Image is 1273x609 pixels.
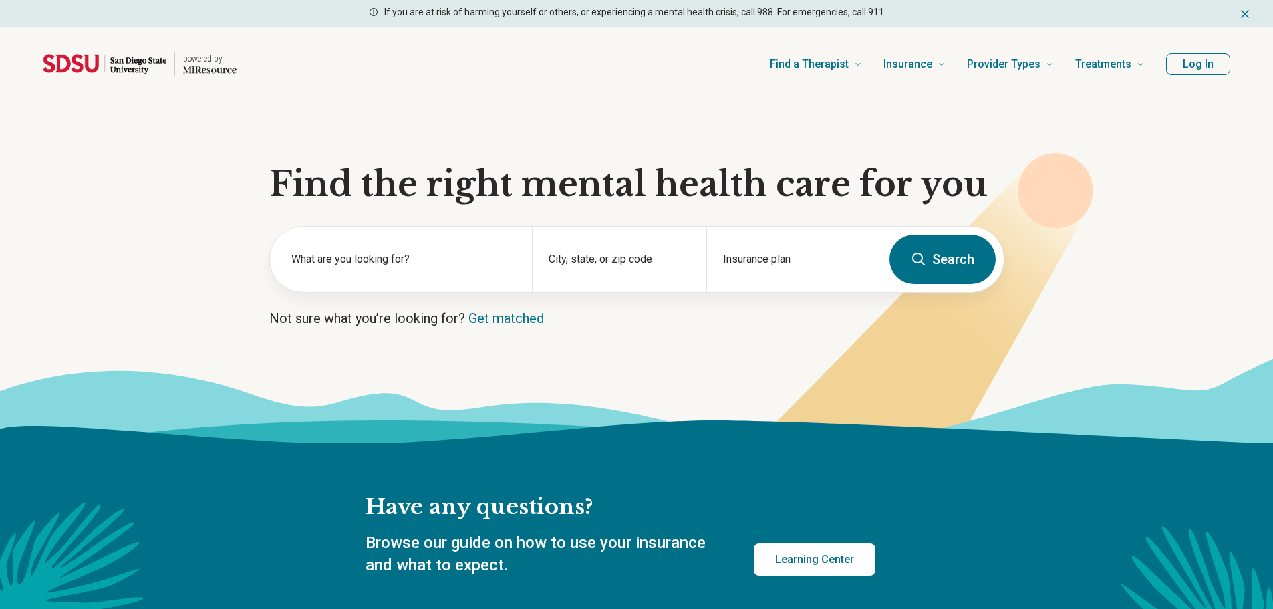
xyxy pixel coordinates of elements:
[43,43,237,86] a: Home page
[754,543,875,576] a: Learning Center
[468,310,544,326] a: Get matched
[889,235,996,284] button: Search
[1075,37,1145,91] a: Treatments
[1238,5,1252,21] button: Dismiss
[384,5,886,19] p: If you are at risk of harming yourself or others, or experiencing a mental health crisis, call 98...
[1166,53,1230,75] button: Log In
[366,493,875,521] h2: Have any questions?
[967,37,1054,91] a: Provider Types
[967,55,1040,74] span: Provider Types
[291,251,516,267] label: What are you looking for?
[770,55,849,74] span: Find a Therapist
[183,53,237,64] p: powered by
[883,37,946,91] a: Insurance
[269,164,1004,205] h1: Find the right mental health care for you
[366,532,722,577] p: Browse our guide on how to use your insurance and what to expect.
[770,37,862,91] a: Find a Therapist
[1075,55,1131,74] span: Treatments
[269,309,1004,328] p: Not sure what you’re looking for?
[883,55,932,74] span: Insurance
